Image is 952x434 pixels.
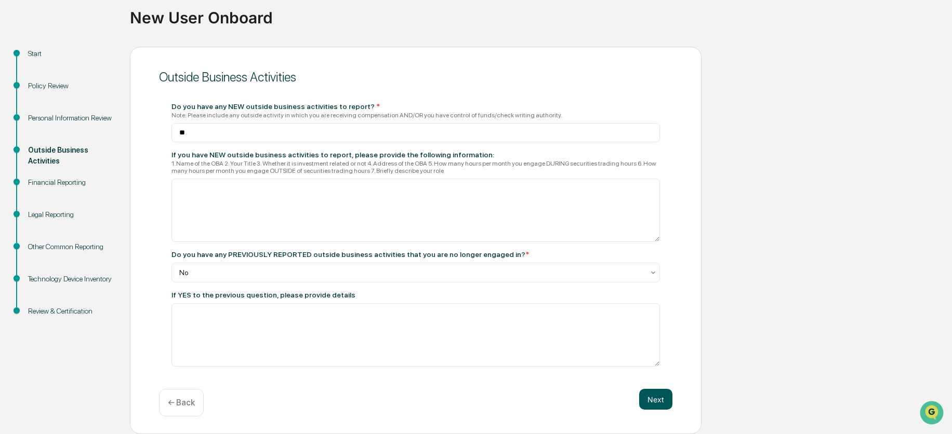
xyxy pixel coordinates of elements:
img: 1746055101610-c473b297-6a78-478c-a979-82029cc54cd1 [10,79,29,98]
span: Preclearance [21,131,67,141]
button: Start new chat [177,83,189,95]
div: If you have NEW outside business activities to report, please provide the following information: [171,151,660,159]
a: 🗄️Attestations [71,127,133,145]
p: How can we help? [10,22,189,38]
div: 1. Name of the OBA 2. Your Title 3. Whether it is investment related or not 4. Address of the OBA... [171,160,660,174]
div: We're available if you need us! [35,90,131,98]
iframe: Open customer support [919,400,947,428]
div: Do you have any NEW outside business activities to report? [171,102,660,111]
div: Policy Review [28,80,113,91]
div: 🗄️ [75,132,84,140]
div: Other Common Reporting [28,241,113,252]
p: ← Back [168,398,195,408]
div: 🖐️ [10,132,19,140]
div: Start new chat [35,79,170,90]
div: Personal Information Review [28,113,113,124]
div: Outside Business Activities [28,145,113,167]
input: Clear [27,47,171,58]
span: Data Lookup [21,151,65,161]
div: Technology Device Inventory [28,274,113,284]
div: Do you have any PREVIOUSLY REPORTED outside business activities that you are no longer engaged in? [171,250,529,259]
div: Financial Reporting [28,177,113,188]
div: Note: Please include any outside activity in which you are receiving compensation AND/OR you have... [171,112,660,119]
div: If YES to the previous question, please provide details [171,291,660,299]
button: Next [639,389,672,410]
div: Start [28,48,113,59]
a: Powered byPylon [73,175,126,184]
span: Attestations [86,131,129,141]
div: Legal Reporting [28,209,113,220]
span: Pylon [103,176,126,184]
a: 🔎Data Lookup [6,146,70,165]
div: 🔎 [10,152,19,160]
a: 🖐️Preclearance [6,127,71,145]
div: Outside Business Activities [159,70,672,85]
div: Review & Certification [28,306,113,317]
